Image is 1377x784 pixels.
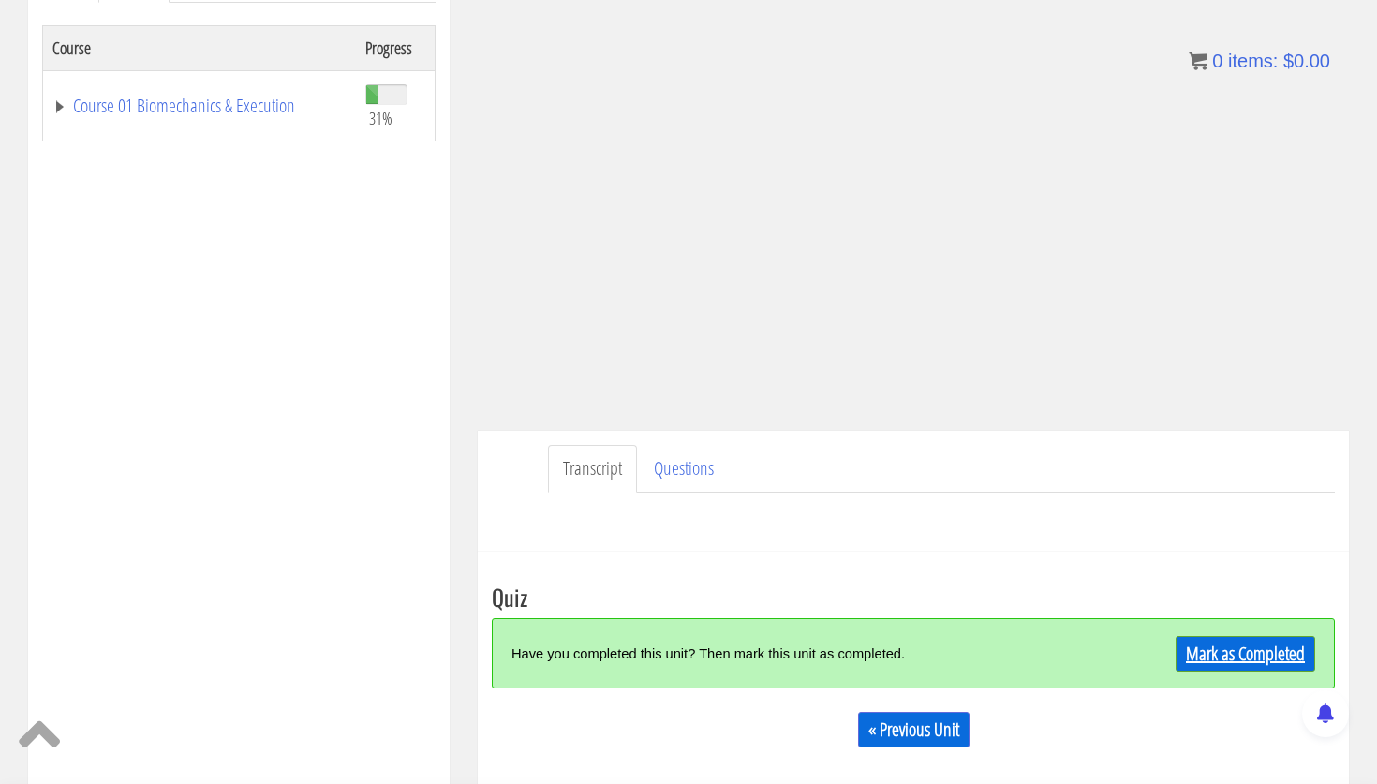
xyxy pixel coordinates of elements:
[1176,636,1315,672] a: Mark as Completed
[356,25,435,70] th: Progress
[492,584,1335,609] h3: Quiz
[1212,51,1222,71] span: 0
[548,445,637,493] a: Transcript
[1283,51,1294,71] span: $
[52,96,347,115] a: Course 01 Biomechanics & Execution
[858,712,970,747] a: « Previous Unit
[639,445,729,493] a: Questions
[1189,51,1330,71] a: 0 items: $0.00
[43,25,357,70] th: Course
[511,633,1104,673] div: Have you completed this unit? Then mark this unit as completed.
[1283,51,1330,71] bdi: 0.00
[1189,52,1207,70] img: icon11.png
[369,108,392,128] span: 31%
[1228,51,1278,71] span: items:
